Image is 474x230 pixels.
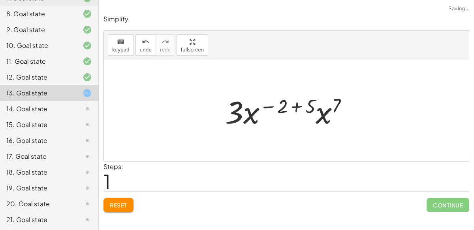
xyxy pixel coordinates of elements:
[103,169,111,193] span: 1
[6,152,70,161] div: 17. Goal state
[83,9,92,19] i: Task finished and correct.
[181,47,204,53] span: fullscreen
[83,120,92,129] i: Task not started.
[103,198,134,212] button: Reset
[6,72,70,82] div: 12. Goal state
[142,37,149,47] i: undo
[83,41,92,50] i: Task finished and correct.
[83,136,92,145] i: Task not started.
[6,136,70,145] div: 16. Goal state
[6,41,70,50] div: 10. Goal state
[6,25,70,34] div: 9. Goal state
[6,120,70,129] div: 15. Goal state
[6,167,70,177] div: 18. Goal state
[6,215,70,224] div: 21. Goal state
[6,88,70,98] div: 13. Goal state
[103,15,469,24] p: Simplify.
[117,37,124,47] i: keyboard
[83,88,92,98] i: Task started.
[108,34,134,56] button: keyboardkeypad
[83,152,92,161] i: Task not started.
[6,104,70,114] div: 14. Goal state
[135,34,156,56] button: undoundo
[6,9,70,19] div: 8. Goal state
[83,57,92,66] i: Task finished and correct.
[448,5,469,13] span: Saving…
[160,47,171,53] span: redo
[162,37,169,47] i: redo
[83,25,92,34] i: Task finished and correct.
[6,183,70,193] div: 19. Goal state
[83,199,92,209] i: Task not started.
[177,34,208,56] button: fullscreen
[6,57,70,66] div: 11. Goal state
[83,167,92,177] i: Task not started.
[83,72,92,82] i: Task finished and correct.
[83,104,92,114] i: Task not started.
[112,47,130,53] span: keypad
[110,201,127,209] span: Reset
[103,162,123,171] label: Steps:
[6,199,70,209] div: 20. Goal state
[83,183,92,193] i: Task not started.
[156,34,175,56] button: redoredo
[140,47,152,53] span: undo
[83,215,92,224] i: Task not started.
